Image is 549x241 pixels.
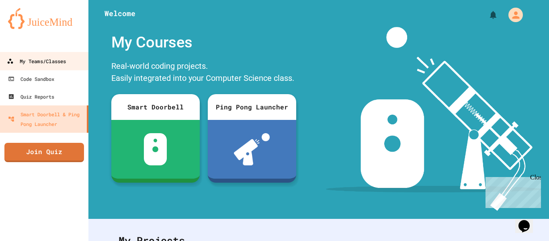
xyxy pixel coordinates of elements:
div: My Teams/Classes [7,56,66,66]
div: My Account [500,6,525,24]
img: banner-image-my-projects.png [326,27,541,211]
div: Chat with us now!Close [3,3,55,51]
div: My Notifications [473,8,500,22]
iframe: chat widget [482,174,541,208]
div: Ping Pong Launcher [208,94,296,120]
div: Smart Doorbell [111,94,200,120]
a: Join Quiz [4,143,84,162]
div: Code Sandbox [8,74,54,84]
div: Quiz Reports [8,92,54,101]
img: sdb-white.svg [144,133,167,165]
div: Real-world coding projects. Easily integrated into your Computer Science class. [107,58,300,88]
div: Smart Doorbell & Ping Pong Launcher [8,109,84,129]
div: My Courses [107,27,300,58]
img: logo-orange.svg [8,8,80,29]
iframe: chat widget [515,209,541,233]
img: ppl-with-ball.png [234,133,270,165]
